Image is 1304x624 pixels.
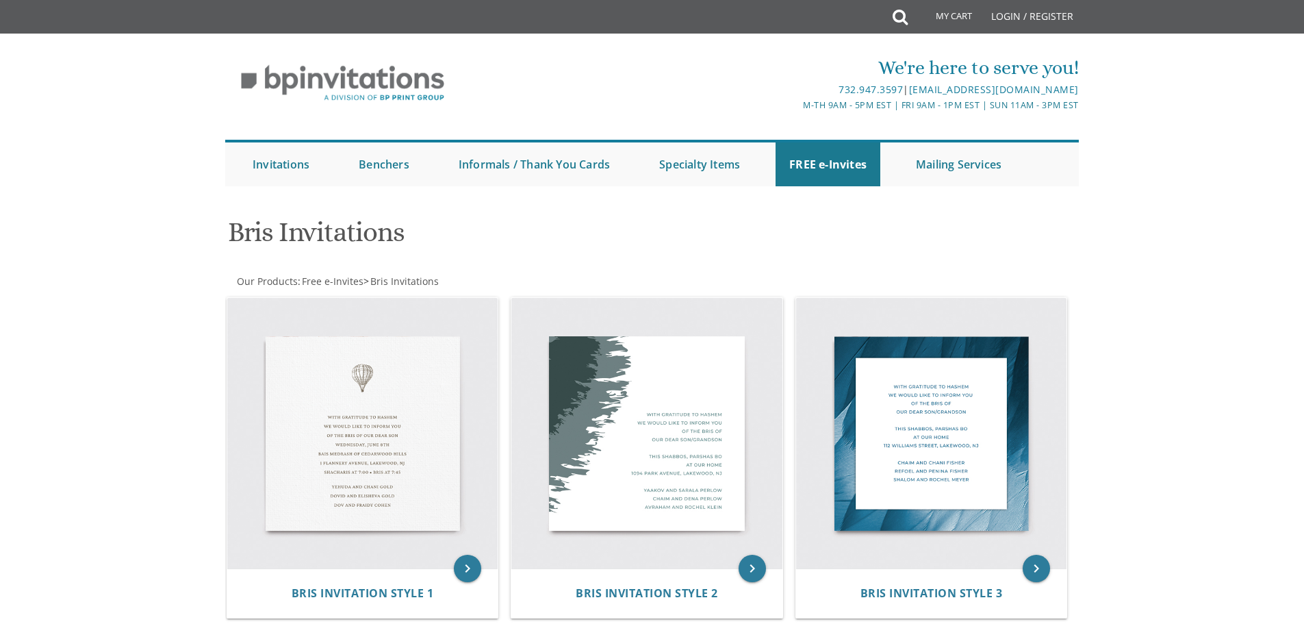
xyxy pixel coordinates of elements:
[739,555,766,582] a: keyboard_arrow_right
[302,275,363,288] span: Free e-Invites
[860,587,1003,600] a: Bris Invitation Style 3
[228,217,787,258] h1: Bris Invitations
[369,275,439,288] a: Bris Invitations
[445,142,624,186] a: Informals / Thank You Cards
[292,587,434,600] a: Bris Invitation Style 1
[345,142,423,186] a: Benchers
[370,275,439,288] span: Bris Invitations
[511,82,1079,98] div: |
[906,1,982,36] a: My Cart
[511,298,782,569] img: Bris Invitation Style 2
[511,98,1079,112] div: M-Th 9am - 5pm EST | Fri 9am - 1pm EST | Sun 11am - 3pm EST
[576,587,718,600] a: Bris Invitation Style 2
[363,275,439,288] span: >
[776,142,880,186] a: FREE e-Invites
[576,586,718,601] span: Bris Invitation Style 2
[511,54,1079,82] div: We're here to serve you!
[301,275,363,288] a: Free e-Invites
[796,298,1067,569] img: Bris Invitation Style 3
[225,55,460,112] img: BP Invitation Loft
[235,275,298,288] a: Our Products
[909,83,1079,96] a: [EMAIL_ADDRESS][DOMAIN_NAME]
[839,83,903,96] a: 732.947.3597
[1023,555,1050,582] a: keyboard_arrow_right
[645,142,754,186] a: Specialty Items
[860,586,1003,601] span: Bris Invitation Style 3
[454,555,481,582] a: keyboard_arrow_right
[292,586,434,601] span: Bris Invitation Style 1
[225,275,652,288] div: :
[902,142,1015,186] a: Mailing Services
[239,142,323,186] a: Invitations
[227,298,498,569] img: Bris Invitation Style 1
